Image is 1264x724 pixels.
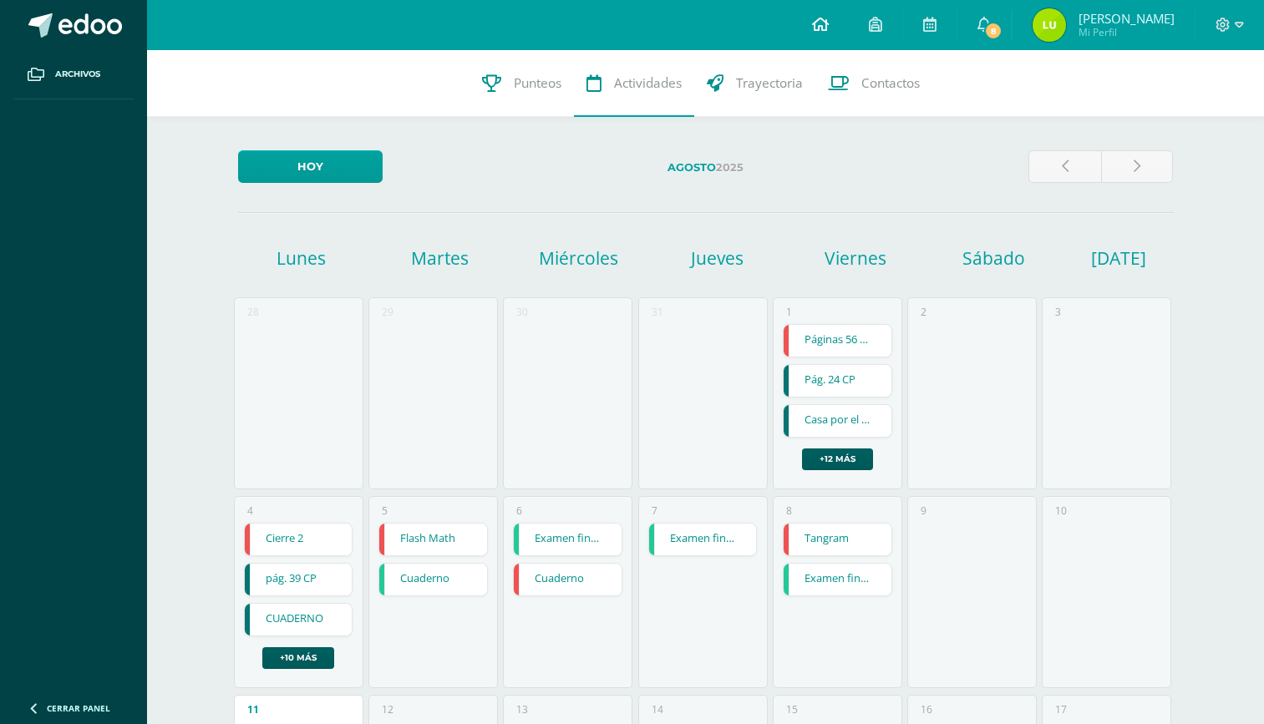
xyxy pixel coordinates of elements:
div: 13 [516,702,528,716]
span: Mi Perfil [1079,25,1175,39]
div: 1 [786,305,792,319]
h1: Martes [373,246,507,270]
a: +10 más [262,647,334,669]
h1: Lunes [235,246,368,270]
div: Flash Math | Tarea [378,523,488,556]
h1: [DATE] [1091,246,1112,270]
div: 15 [786,702,798,716]
span: 8 [984,22,1003,40]
div: 31 [652,305,663,319]
h1: Viernes [789,246,922,270]
a: Tangram [784,524,891,555]
div: Cuaderno | Tarea [513,563,622,596]
a: Cuaderno [514,564,622,595]
a: Flash Math [379,524,487,555]
a: CUADERNO [245,604,353,635]
div: 10 [1055,504,1067,518]
a: pág. 39 CP [245,564,353,595]
span: Archivos [55,68,100,81]
span: Trayectoria [736,74,803,92]
a: Punteos [470,50,574,117]
h1: Miércoles [511,246,645,270]
div: 29 [382,305,393,319]
a: Pág. 24 CP [784,365,891,397]
a: Hoy [238,150,383,183]
div: Casa por el mundo (vocabulario) | Tarea [783,404,892,438]
div: 28 [247,305,259,319]
a: Examen final escrito [649,524,757,555]
div: pág. 39 CP | Tarea [244,563,353,596]
div: Páginas 56 y 57 | Tarea [783,324,892,357]
a: Examen final escrito [514,524,622,555]
div: Examen final oral | Examen [783,563,892,596]
div: 11 [247,702,259,716]
div: CUADERNO | Tarea [244,603,353,636]
div: 6 [516,504,522,518]
a: Cuaderno [379,564,487,595]
a: Cierre 2 [245,524,353,555]
span: Cerrar panel [47,702,110,714]
div: 17 [1055,702,1067,716]
span: [PERSON_NAME] [1079,10,1175,27]
img: d24e3a2ce8f60641f81141d5e8f58a58.png [1033,8,1066,42]
label: 2025 [396,150,1015,185]
a: +12 más [802,448,873,470]
div: 8 [786,504,792,518]
div: Tangram | Tarea [783,523,892,556]
a: Archivos [13,50,134,99]
div: 7 [652,504,657,518]
a: Trayectoria [694,50,815,117]
div: Cierre 2 | Tarea [244,523,353,556]
div: Examen final escrito | Examen [648,523,758,556]
div: 4 [247,504,253,518]
a: Casa por el mundo (vocabulario) [784,405,891,437]
h1: Jueves [650,246,784,270]
div: 2 [921,305,926,319]
div: Pág. 24 CP | Tarea [783,364,892,397]
div: 9 [921,504,926,518]
div: 3 [1055,305,1061,319]
div: Examen final escrito | Examen [513,523,622,556]
div: 5 [382,504,388,518]
strong: Agosto [668,161,716,174]
a: Páginas 56 y 57 [784,325,891,357]
div: 12 [382,702,393,716]
span: Punteos [514,74,561,92]
div: Cuaderno | Tarea [378,563,488,596]
h1: Sábado [927,246,1061,270]
div: 30 [516,305,528,319]
span: Actividades [614,74,682,92]
div: 16 [921,702,932,716]
div: 14 [652,702,663,716]
span: Contactos [861,74,920,92]
a: Contactos [815,50,932,117]
a: Examen final oral [784,564,891,595]
a: Actividades [574,50,694,117]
